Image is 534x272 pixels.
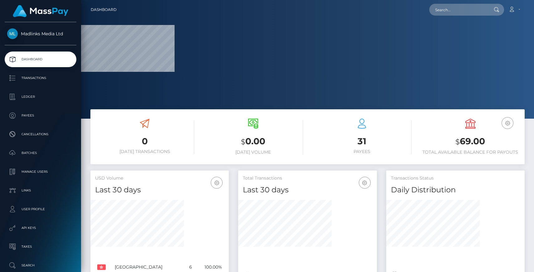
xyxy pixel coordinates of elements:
[5,31,76,37] span: Madlinks Media Ltd
[421,135,520,148] h3: 69.00
[7,92,74,101] p: Ledger
[7,205,74,214] p: User Profile
[91,3,117,16] a: Dashboard
[7,28,18,39] img: Madlinks Media Ltd
[7,130,74,139] p: Cancellations
[95,185,224,195] h4: Last 30 days
[97,263,106,271] img: HK.png
[7,223,74,233] p: API Keys
[243,175,372,181] h5: Total Transactions
[7,261,74,270] p: Search
[13,5,68,17] img: MassPay Logo
[5,220,76,236] a: API Keys
[5,126,76,142] a: Cancellations
[5,239,76,255] a: Taxes
[7,148,74,158] p: Batches
[95,135,194,147] h3: 0
[7,111,74,120] p: Payees
[5,89,76,105] a: Ledger
[455,137,460,146] small: $
[241,137,245,146] small: $
[7,186,74,195] p: Links
[7,167,74,176] p: Manage Users
[7,55,74,64] p: Dashboard
[421,150,520,155] h6: Total Available Balance for Payouts
[204,135,303,148] h3: 0.00
[5,52,76,67] a: Dashboard
[243,185,372,195] h4: Last 30 days
[429,4,488,16] input: Search...
[391,185,520,195] h4: Daily Distribution
[5,164,76,180] a: Manage Users
[391,175,520,181] h5: Transactions Status
[5,201,76,217] a: User Profile
[7,73,74,83] p: Transactions
[204,150,303,155] h6: [DATE] Volume
[5,108,76,123] a: Payees
[95,175,224,181] h5: USD Volume
[7,242,74,251] p: Taxes
[5,145,76,161] a: Batches
[312,135,411,147] h3: 31
[312,149,411,154] h6: Payees
[95,149,194,154] h6: [DATE] Transactions
[5,183,76,198] a: Links
[5,70,76,86] a: Transactions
